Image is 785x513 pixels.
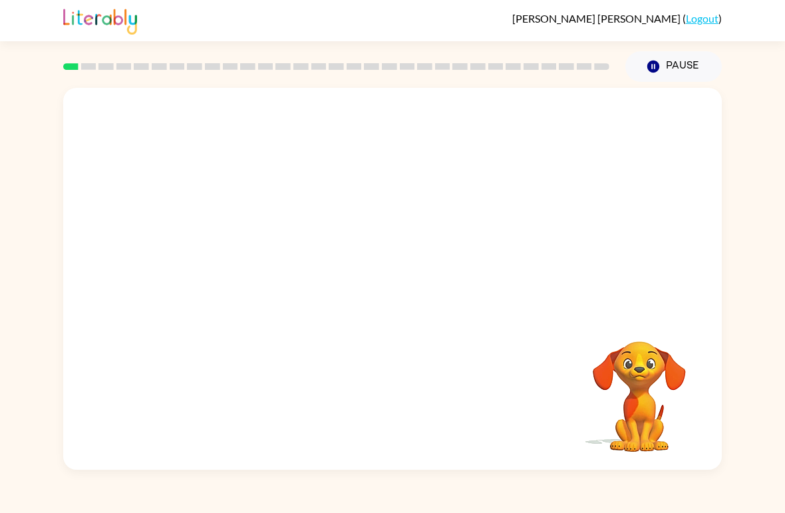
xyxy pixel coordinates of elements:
img: Literably [63,5,137,35]
button: Pause [625,51,722,82]
a: Logout [686,12,718,25]
video: Your browser must support playing .mp4 files to use Literably. Please try using another browser. [573,321,706,454]
div: ( ) [512,12,722,25]
span: [PERSON_NAME] [PERSON_NAME] [512,12,683,25]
